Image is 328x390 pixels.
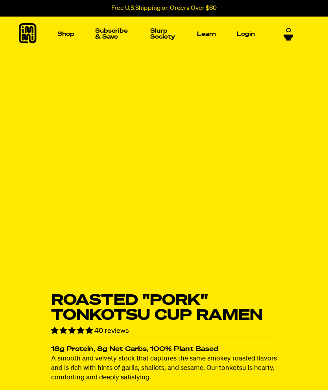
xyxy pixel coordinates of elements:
[54,17,258,51] nav: Main navigation
[51,346,277,353] h2: 18g Protein, 8g Net Carbs, 100% Plant Based
[234,28,258,40] a: Login
[147,25,179,43] a: Slurp Society
[286,27,291,34] span: 0
[51,293,277,323] h1: Roasted "Pork" Tonkotsu Cup Ramen
[94,327,129,334] span: 40 reviews
[194,28,219,40] a: Learn
[92,25,133,43] a: Subscribe & Save
[111,5,217,12] p: Free U.S Shipping on Orders Over $60
[51,355,277,383] p: A smooth and velvety stock that captures the same smokey roasted flavors and is rich with hints o...
[54,28,77,40] a: Shop
[284,27,293,41] a: 0
[51,327,94,334] span: 4.78 stars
